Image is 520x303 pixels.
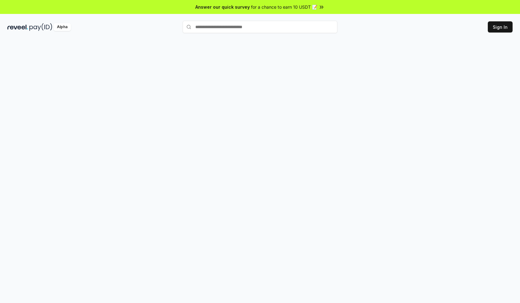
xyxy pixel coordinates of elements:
[29,23,52,31] img: pay_id
[251,4,317,10] span: for a chance to earn 10 USDT 📝
[488,21,513,32] button: Sign In
[195,4,250,10] span: Answer our quick survey
[54,23,71,31] div: Alpha
[7,23,28,31] img: reveel_dark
